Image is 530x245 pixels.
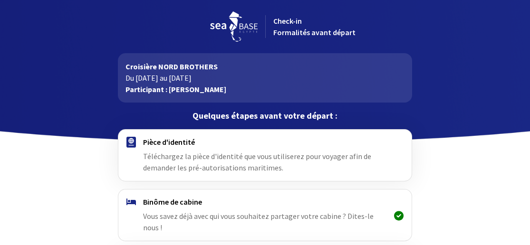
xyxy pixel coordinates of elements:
img: logo_seabase.svg [210,11,258,42]
span: Check-in Formalités avant départ [273,16,356,37]
h4: Pièce d'identité [143,137,386,147]
p: Participant : [PERSON_NAME] [125,84,404,95]
h4: Binôme de cabine [143,197,386,207]
p: Croisière NORD BROTHERS [125,61,404,72]
img: passport.svg [126,137,136,148]
span: Téléchargez la pièce d'identité que vous utiliserez pour voyager afin de demander les pré-autoris... [143,151,371,172]
p: Quelques étapes avant votre départ : [118,110,412,122]
span: Vous savez déjà avec qui vous souhaitez partager votre cabine ? Dites-le nous ! [143,211,374,232]
img: binome.svg [126,198,136,205]
p: Du [DATE] au [DATE] [125,72,404,84]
